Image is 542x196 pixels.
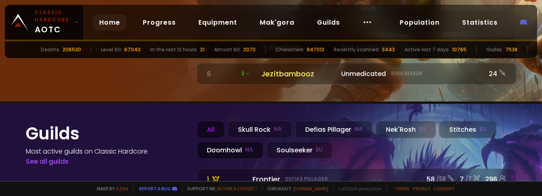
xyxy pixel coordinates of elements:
div: 21 [200,46,204,53]
a: Report a bug [139,185,171,192]
div: All [197,121,225,138]
div: Almost 60 [214,46,240,53]
a: a fan [116,185,128,192]
div: Guilds [486,46,502,53]
span: v. d752d5 - production [333,185,381,192]
a: See all guilds [26,157,69,166]
div: Characters [275,46,304,53]
div: 10765 [452,46,467,53]
a: Mak'gora [253,14,301,31]
div: 2070 [243,46,256,53]
a: Consent [434,185,455,192]
span: Made by [92,185,128,192]
a: Privacy [413,185,430,192]
div: Recently scanned [334,46,379,53]
h1: Guilds [26,121,187,146]
a: Population [393,14,446,31]
a: Guilds [311,14,346,31]
small: NA [274,125,282,133]
div: Soulseeker [267,141,333,159]
a: 6 2JezítbamboozUnmedicatedSoulseeker24 [197,63,516,84]
div: 24 [485,69,506,79]
div: Defias Pillager [295,121,373,138]
small: NA [245,146,253,154]
small: Soulseeker [391,70,422,77]
div: 67040 [124,46,141,53]
div: Level 60 [101,46,121,53]
a: Statistics [456,14,504,31]
span: 2 [242,70,250,77]
h4: Most active guilds on Classic Hardcore [26,146,187,156]
div: Stitches [439,121,496,138]
a: Home [93,14,127,31]
a: Equipment [192,14,244,31]
div: Deaths [41,46,59,53]
div: Unmedicated [341,69,480,79]
div: In the last 12 hours [150,46,197,53]
div: Active last 7 days [404,46,449,53]
a: 1 FrontierDefias Pillager58 /587/7296 [197,169,516,190]
a: Terms [395,185,410,192]
small: NA [354,125,363,133]
small: Classic Hardcore [35,9,72,23]
small: EU [479,125,486,133]
a: Buy me a coffee [217,185,257,192]
a: Classic HardcoreAOTC [5,5,83,40]
div: Jezítbambooz [261,68,336,79]
div: 3443 [382,46,395,53]
small: EU [419,125,426,133]
div: Skull Rock [228,121,292,138]
div: 6 [207,69,237,79]
a: Progress [136,14,182,31]
div: 7538 [505,46,517,53]
div: Doomhowl [197,141,263,159]
a: [DOMAIN_NAME] [293,185,328,192]
div: Nek'Rosh [376,121,436,138]
div: 206530 [63,46,81,53]
span: AOTC [35,9,72,36]
div: 847013 [307,46,324,53]
span: Support me, [182,185,257,192]
span: Checkout [262,185,328,192]
small: EU [316,146,323,154]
